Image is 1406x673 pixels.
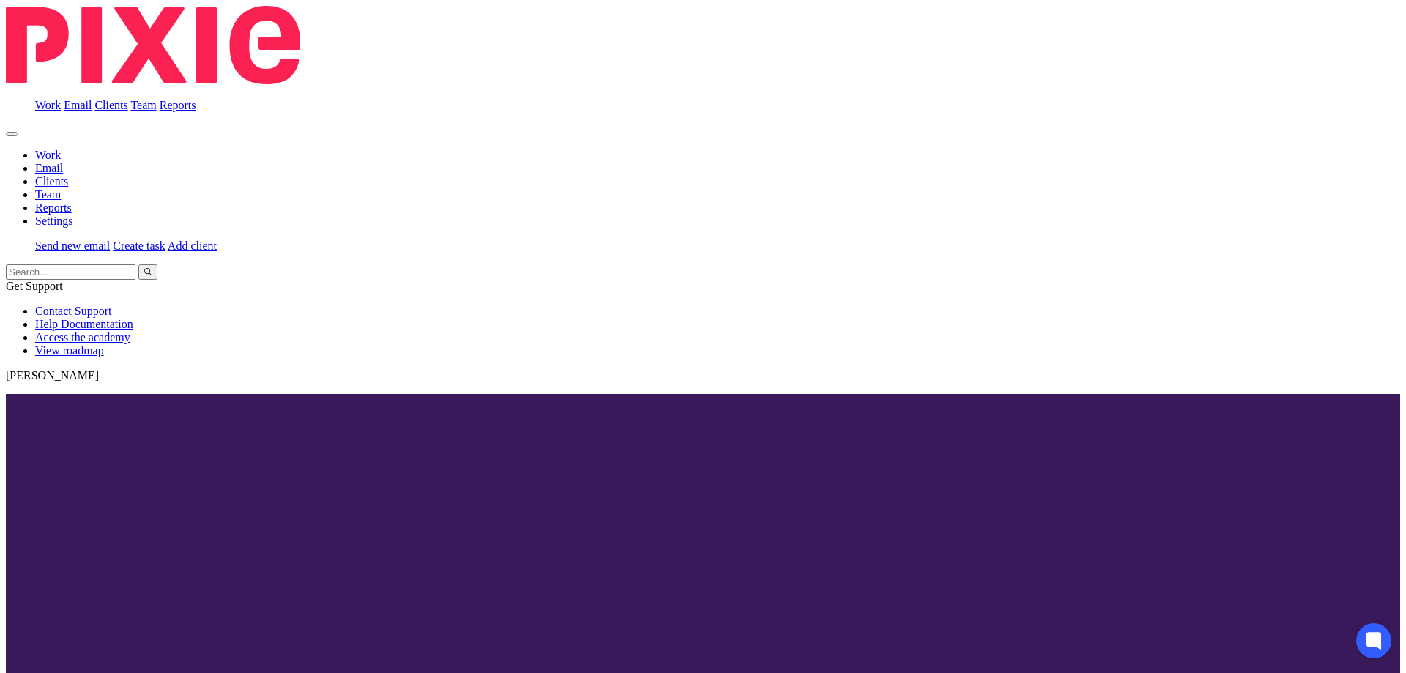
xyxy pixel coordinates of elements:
[35,149,61,161] a: Work
[138,264,157,280] button: Search
[6,280,63,292] span: Get Support
[35,344,104,357] a: View roadmap
[35,162,63,174] a: Email
[64,99,92,111] a: Email
[35,239,110,252] a: Send new email
[35,318,133,330] a: Help Documentation
[6,6,300,84] img: Pixie
[35,188,61,201] a: Team
[130,99,156,111] a: Team
[35,305,111,317] a: Contact Support
[35,215,73,227] a: Settings
[113,239,165,252] a: Create task
[35,99,61,111] a: Work
[35,175,68,187] a: Clients
[160,99,196,111] a: Reports
[6,264,135,280] input: Search
[168,239,217,252] a: Add client
[35,331,130,343] a: Access the academy
[94,99,127,111] a: Clients
[35,201,72,214] a: Reports
[6,369,1400,382] p: [PERSON_NAME]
